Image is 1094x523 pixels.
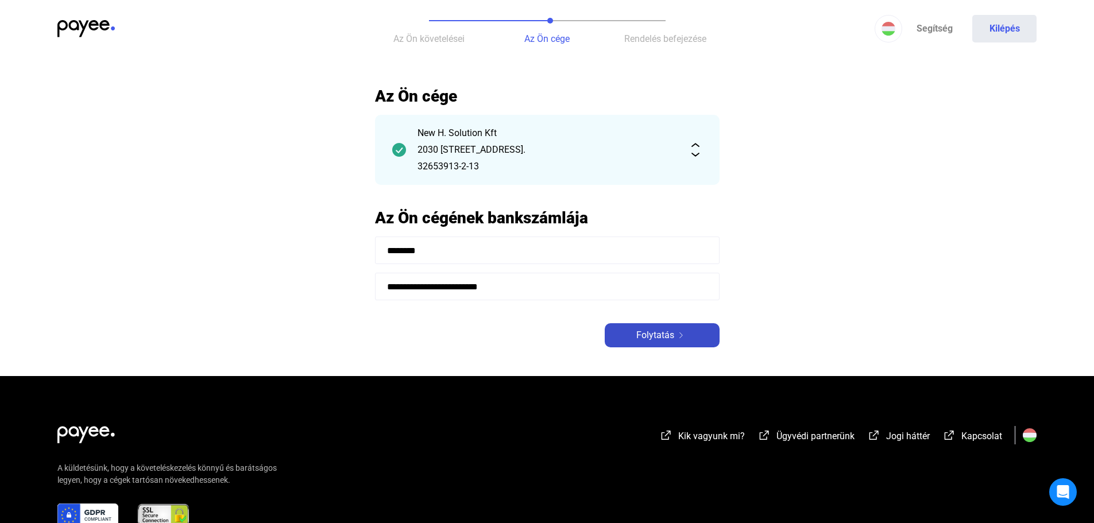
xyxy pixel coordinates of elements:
[689,143,702,157] img: expand
[418,126,677,140] div: New H. Solution Kft
[659,432,745,443] a: external-link-whiteKik vagyunk mi?
[678,431,745,441] span: Kik vagyunk mi?
[392,143,406,157] img: checkmark-darker-green-circle
[57,20,115,37] img: payee-logo
[375,86,720,106] h2: Az Ön cége
[882,22,895,36] img: HU
[418,143,677,157] div: 2030 [STREET_ADDRESS].
[961,431,1002,441] span: Kapcsolat
[605,323,720,347] button: Folytatásarrow-right-white
[674,332,688,338] img: arrow-right-white
[942,429,956,441] img: external-link-white
[418,160,677,173] div: 32653913-2-13
[886,431,930,441] span: Jogi háttér
[659,429,673,441] img: external-link-white
[942,432,1002,443] a: external-link-whiteKapcsolat
[636,328,674,342] span: Folytatás
[1049,478,1077,506] div: Open Intercom Messenger
[57,420,115,443] img: white-payee-white-dot.svg
[972,15,1037,42] button: Kilépés
[757,429,771,441] img: external-link-white
[867,432,930,443] a: external-link-whiteJogi háttér
[776,431,855,441] span: Ügyvédi partnerünk
[375,208,720,228] h2: Az Ön cégének bankszámlája
[875,15,902,42] button: HU
[1023,428,1037,442] img: HU.svg
[624,33,706,44] span: Rendelés befejezése
[902,15,967,42] a: Segítség
[393,33,465,44] span: Az Ön követelései
[757,432,855,443] a: external-link-whiteÜgyvédi partnerünk
[524,33,570,44] span: Az Ön cége
[867,429,881,441] img: external-link-white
